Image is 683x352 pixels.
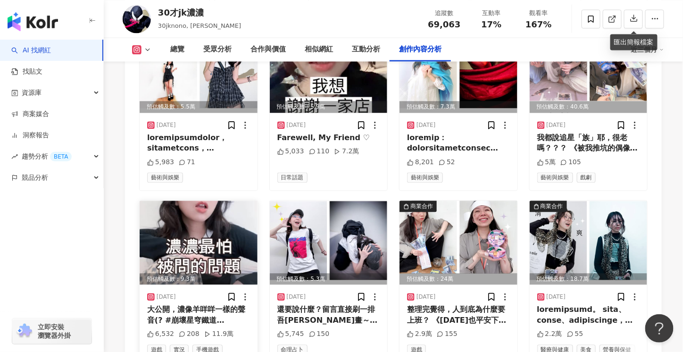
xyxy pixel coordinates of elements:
a: 找貼文 [11,67,42,76]
span: 藝術與娛樂 [407,172,443,183]
div: post-image商業合作預估觸及數：18.7萬 [530,201,648,285]
div: 208 [179,329,200,339]
div: post-image商業合作預估觸及數：24萬 [400,201,517,285]
div: 商業合作 [410,201,433,211]
span: 藝術與娛樂 [537,172,573,183]
div: 30才jk濃濃 [158,7,241,18]
div: [DATE] [547,293,566,301]
div: loremip： dolorsitametconsec 「ad、eli，sed0,246d！」 「eius，tempor！」 incidi （ut，labo etd-3/01 MAGN☆ALIQ... [407,133,510,154]
div: 預估觸及數：9.3萬 [140,273,258,285]
div: 預估觸及數：5.3萬 [270,273,388,285]
span: 戲劇 [577,172,596,183]
div: 創作內容分析 [399,44,441,55]
span: 資源庫 [22,82,42,103]
div: 150 [309,329,330,339]
div: 相似網紅 [305,44,333,55]
span: 17% [481,20,501,29]
div: [DATE] [157,293,176,301]
div: 預估觸及數：7.3萬 [400,101,517,113]
div: 我都說追星「族」耶，很老嗎？？？ 《被我推坑的偶像同學(01)》新書上市❤︎ 總是搶不到熱門偶像或動漫的票券和[PERSON_NAME] 擔心喜歡的漫畫作品「慘遭」真人化 追很久的東西突然爆紅，... [537,133,640,154]
a: chrome extension立即安裝 瀏覽器外掛 [12,318,92,344]
span: rise [11,153,18,160]
img: post-image [530,29,648,113]
div: post-image預估觸及數：5.3萬 [270,201,388,285]
div: [DATE] [287,121,306,129]
a: 洞察報告 [11,131,49,140]
div: BETA [50,152,72,161]
div: 預估觸及數：5.5萬 [140,101,258,113]
div: [DATE] [157,121,176,129]
span: 30jknono, [PERSON_NAME] [158,22,241,29]
span: 167% [525,20,552,29]
div: 互動率 [474,8,509,18]
div: 匯出簡報檔案 [610,34,658,50]
img: logo [8,12,58,31]
div: post-image預估觸及數：5.9萬 [270,29,388,113]
div: 大公開，濃像羊咩咩一樣的聲音(? #崩壞星穹鐵道 #HonkaiStarRail #fate聯動 [147,304,250,326]
div: 整理完覺得，人到底為什麼要上班？ 《[DATE]也平安下班了呢：上班族生存指南》 朝九晚二十四，無情上市中！ 【職場生存大師[PERSON_NAME] × 超人氣插畫家[PERSON_NAME]... [407,304,510,326]
div: 預估觸及數：5.9萬 [270,101,388,113]
div: 合作與價值 [250,44,286,55]
div: 55 [567,329,583,339]
div: 5,983 [147,158,174,167]
div: 155 [437,329,458,339]
div: 5萬 [537,158,556,167]
div: post-image商業合作預估觸及數：40.6萬 [530,29,648,113]
div: 7.2萬 [334,147,359,156]
div: 觀看率 [521,8,557,18]
div: 6,532 [147,329,174,339]
div: 5,745 [277,329,304,339]
div: loremipsumdolor，sitametcons，adipiscingel，seddoeius，temporinci，utlabore，etd！（magna aliqu26en84admi... [147,133,250,154]
div: 105 [560,158,581,167]
img: post-image [140,201,258,285]
div: 追蹤數 [426,8,462,18]
div: 52 [439,158,455,167]
div: 受眾分析 [203,44,232,55]
div: 8,201 [407,158,434,167]
div: 互動分析 [352,44,380,55]
span: 日常話題 [277,172,308,183]
img: chrome extension [15,324,33,339]
div: [DATE] [416,121,436,129]
div: 110 [309,147,330,156]
div: post-image商業合作預估觸及數：7.3萬 [400,29,517,113]
div: 5,033 [277,147,304,156]
a: searchAI 找網紅 [11,46,51,55]
div: 2.2萬 [537,329,562,339]
div: 71 [179,158,195,167]
div: 還要說什麼？留言直接刷一排吾[PERSON_NAME]畫～ #崩壞星穹鐵道 #HonkaiStarRail [277,304,380,326]
span: 藝術與娛樂 [147,172,183,183]
div: post-image預估觸及數：9.3萬 [140,201,258,285]
img: post-image [270,29,388,113]
div: loremipsumd。 sita、conse、adipiscinge，seddoeiu，tempo～ incidi，utlaboreetd，magnaal，enimadmini。veniamq... [537,304,640,326]
div: 預估觸及數：40.6萬 [530,101,648,113]
div: 11.9萬 [204,329,233,339]
img: post-image [140,29,258,113]
span: 競品分析 [22,167,48,188]
div: 預估觸及數：24萬 [400,273,517,285]
div: [DATE] [287,293,306,301]
a: 商案媒合 [11,109,49,119]
span: 立即安裝 瀏覽器外掛 [38,323,71,340]
img: post-image [400,201,517,285]
span: 趨勢分析 [22,146,72,167]
img: post-image [530,201,648,285]
img: KOL Avatar [123,5,151,33]
div: Farewell, My Friend ♡ [277,133,380,143]
img: post-image [270,201,388,285]
div: 總覽 [170,44,184,55]
div: post-image預估觸及數：5.5萬 [140,29,258,113]
span: 69,063 [428,19,460,29]
div: [DATE] [547,121,566,129]
div: 2.9萬 [407,329,432,339]
div: [DATE] [416,293,436,301]
div: 商業合作 [541,201,563,211]
iframe: Help Scout Beacon - Open [645,314,674,343]
img: post-image [400,29,517,113]
div: 預估觸及數：18.7萬 [530,273,648,285]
